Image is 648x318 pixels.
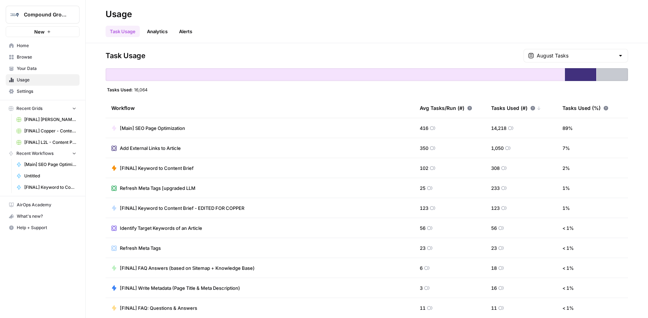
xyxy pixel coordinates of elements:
[537,52,615,59] input: August Tasks
[120,185,195,192] span: Refresh Meta Tags [upgraded LLM
[6,103,80,114] button: Recent Grids
[17,202,76,208] span: AirOps Academy
[491,165,500,172] span: 308
[491,304,497,312] span: 11
[491,145,504,152] span: 1,050
[491,185,500,192] span: 233
[111,125,185,132] a: [Main] SEO Page Optimization
[24,184,76,191] span: [FINAL] Keyword to Content Brief - EDITED FOR COPPER
[106,9,132,20] div: Usage
[420,125,428,132] span: 416
[13,114,80,125] a: [FINAL] [PERSON_NAME] - SEO Page Optimization Deliverables
[6,211,79,222] div: What's new?
[562,264,574,272] span: < 1 %
[562,224,574,232] span: < 1 %
[562,284,574,292] span: < 1 %
[111,304,197,312] a: [FINAL] FAQ: Questions & Answers
[111,98,408,118] div: Workflow
[562,205,570,212] span: 1 %
[17,224,76,231] span: Help + Support
[24,116,76,123] span: [FINAL] [PERSON_NAME] - SEO Page Optimization Deliverables
[106,26,140,37] a: Task Usage
[143,26,172,37] a: Analytics
[17,88,76,95] span: Settings
[16,150,53,157] span: Recent Workflows
[13,125,80,137] a: [FINAL] Copper - Content Production with Custom Workflows
[120,224,202,232] span: Identify Target Keywords of an Article
[24,161,76,168] span: [Main] SEO Page Optimization
[8,8,21,21] img: Compound Growth Logo
[107,87,133,92] span: Tasks Used:
[24,173,76,179] span: Untitled
[562,165,570,172] span: 2 %
[111,205,244,212] a: [FINAL] Keyword to Content Brief - EDITED FOR COPPER
[420,145,428,152] span: 350
[420,205,428,212] span: 123
[120,125,185,132] span: [Main] SEO Page Optimization
[175,26,197,37] a: Alerts
[24,139,76,146] span: [FINAL] L2L - Content Production with Custom Workflows
[120,304,197,312] span: [FINAL] FAQ: Questions & Answers
[420,224,425,232] span: 56
[420,165,428,172] span: 102
[17,42,76,49] span: Home
[120,264,255,272] span: [FINAL] FAQ Answers (based on Sitemap + Knowledge Base)
[16,105,42,112] span: Recent Grids
[6,63,80,74] a: Your Data
[34,28,45,35] span: New
[6,211,80,222] button: What's new?
[6,26,80,37] button: New
[562,244,574,252] span: < 1 %
[13,170,80,182] a: Untitled
[6,222,80,233] button: Help + Support
[13,159,80,170] a: [Main] SEO Page Optimization
[120,284,240,292] span: [FINAL] Write Metadata (Page Title & Meta Description)
[420,284,423,292] span: 3
[6,148,80,159] button: Recent Workflows
[111,284,240,292] a: [FINAL] Write Metadata (Page Title & Meta Description)
[562,145,570,152] span: 7 %
[491,224,497,232] span: 56
[24,128,76,134] span: [FINAL] Copper - Content Production with Custom Workflows
[491,125,506,132] span: 14,218
[562,125,573,132] span: 89 %
[491,264,497,272] span: 18
[120,205,244,212] span: [FINAL] Keyword to Content Brief - EDITED FOR COPPER
[6,6,80,24] button: Workspace: Compound Growth
[6,86,80,97] a: Settings
[17,65,76,72] span: Your Data
[420,185,425,192] span: 25
[491,284,497,292] span: 16
[491,244,497,252] span: 23
[120,244,161,252] span: Refresh Meta Tags
[491,98,541,118] div: Tasks Used (#)
[111,264,255,272] a: [FINAL] FAQ Answers (based on Sitemap + Knowledge Base)
[562,185,570,192] span: 1 %
[6,199,80,211] a: AirOps Academy
[6,74,80,86] a: Usage
[420,304,425,312] span: 11
[17,77,76,83] span: Usage
[420,264,423,272] span: 6
[6,40,80,51] a: Home
[111,185,195,192] a: Refresh Meta Tags [upgraded LLM
[420,98,472,118] div: Avg Tasks/Run (#)
[106,51,146,61] span: Task Usage
[17,54,76,60] span: Browse
[120,145,181,152] span: Add External Links to Article
[13,137,80,148] a: [FINAL] L2L - Content Production with Custom Workflows
[111,165,194,172] a: [FINAL] Keyword to Content Brief
[6,51,80,63] a: Browse
[134,87,148,92] span: 16,064
[562,98,608,118] div: Tasks Used (%)
[491,205,500,212] span: 123
[13,182,80,193] a: [FINAL] Keyword to Content Brief - EDITED FOR COPPER
[24,11,67,18] span: Compound Growth
[420,244,425,252] span: 23
[562,304,574,312] span: < 1 %
[120,165,194,172] span: [FINAL] Keyword to Content Brief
